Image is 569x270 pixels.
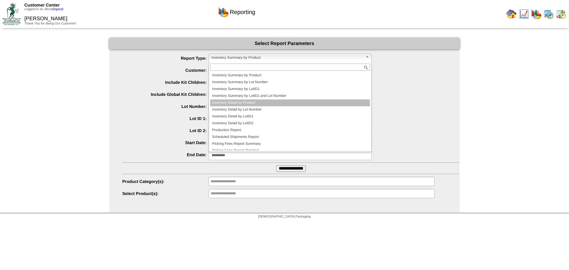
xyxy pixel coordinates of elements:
[212,54,363,62] span: Inventory Summary by Product
[556,9,566,19] img: calendarinout.gif
[109,38,460,49] div: Select Report Parameters
[519,9,529,19] img: line_graph.gif
[52,7,64,11] a: (logout)
[218,7,229,17] img: graph.gif
[122,140,209,145] label: Start Date:
[122,104,209,109] label: Lot Number:
[258,215,311,218] span: [DEMOGRAPHIC_DATA] Packaging
[230,9,255,16] span: Reporting
[210,79,370,86] li: Inventory Summary by Lot Number
[210,72,370,79] li: Inventory Summary by Product
[210,99,370,106] li: Inventory Detail by Product
[531,9,542,19] img: graph.gif
[210,120,370,127] li: Inventory Detail by LotID2
[544,9,554,19] img: calendarprod.gif
[506,9,517,19] img: home.gif
[24,3,60,7] span: Customer Center
[210,147,370,154] li: Picking Fees Report Detailed
[122,66,460,73] span: [PERSON_NAME]
[3,3,21,25] img: ZoRoCo_Logo(Green%26Foil)%20jpg.webp
[210,134,370,141] li: Scheduled Shipments Report
[122,116,209,121] label: Lot ID 1:
[24,7,64,11] span: Logged in as Jlicon
[122,128,209,133] label: Lot ID 2:
[122,179,209,184] label: Product Category(s):
[122,92,209,97] label: Include Global Kit Children:
[122,56,209,61] label: Report Type:
[122,152,209,157] label: End Date:
[24,22,76,25] span: Thank You for Being Our Customer!
[210,141,370,147] li: Picking Fees Report Summary
[122,68,209,73] label: Customer:
[24,16,67,22] span: [PERSON_NAME]
[210,93,370,99] li: Inventory Summary by LotID1 and Lot Number
[210,106,370,113] li: Inventory Detail by Lot Number
[210,86,370,93] li: Inventory Summary by LotID1
[122,191,209,196] label: Select Product(s):
[210,113,370,120] li: Inventory Detail by LotID1
[122,80,209,85] label: Include Kit Children:
[210,127,370,134] li: Production Report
